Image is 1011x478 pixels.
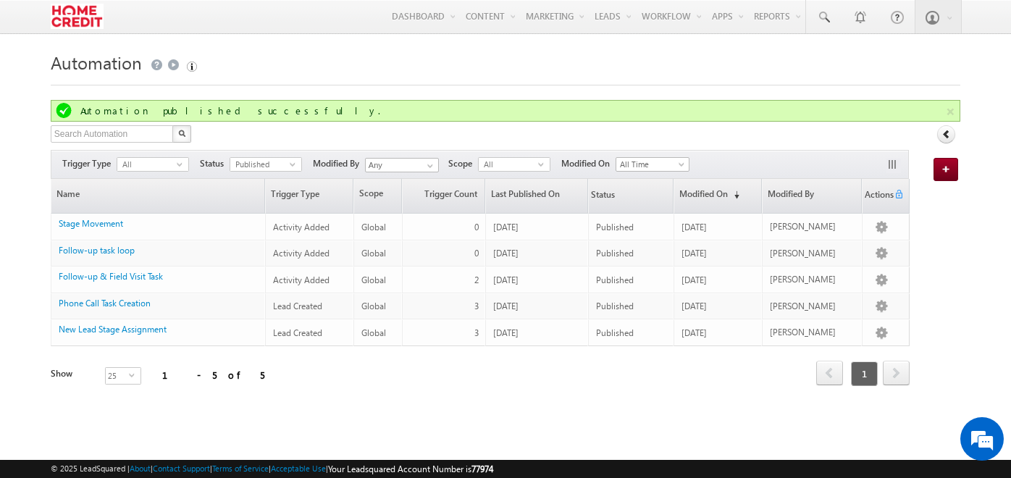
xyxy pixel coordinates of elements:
a: Terms of Service [212,464,269,473]
a: Trigger Count [403,179,484,213]
a: Name [51,179,265,213]
a: Trigger Type [266,179,353,213]
a: All Time [616,157,689,172]
span: Global [361,274,386,285]
input: Type to Search [365,158,439,172]
img: Search [178,130,185,137]
span: Scope [354,179,401,213]
span: Published [596,301,634,311]
span: [DATE] [681,327,707,338]
span: Activity Added [273,274,330,285]
span: All [117,158,177,171]
div: [PERSON_NAME] [770,220,855,233]
span: Modified By [313,157,365,170]
span: © 2025 LeadSquared | | | | | [51,462,493,476]
span: [DATE] [493,301,519,311]
span: Global [361,301,386,311]
a: Last Published On [486,179,587,213]
span: 77974 [471,464,493,474]
a: About [130,464,151,473]
img: add_icon.png [941,164,956,173]
span: Activity Added [273,222,330,232]
a: prev [816,362,843,385]
a: New Lead Stage Assignment [59,324,167,335]
a: Stage Movement [59,218,123,229]
a: Show All Items [419,159,437,173]
span: Published [596,274,634,285]
span: Global [361,222,386,232]
span: [DATE] [681,222,707,232]
span: 2 [474,274,479,285]
span: Your Leadsquared Account Number is [328,464,493,474]
div: 1 - 5 of 5 [162,366,264,383]
span: 3 [474,301,479,311]
span: 0 [474,222,479,232]
span: Trigger Type [62,157,117,170]
span: [DATE] [493,274,519,285]
div: _ [51,47,960,471]
span: Modified On [561,157,616,170]
span: Scope [448,157,478,170]
a: Phone Call Task Creation [59,298,151,309]
a: Acceptable Use [271,464,326,473]
span: Lead Created [273,301,322,311]
span: 25 [106,368,129,384]
span: select [538,161,550,167]
span: (sorted descending) [728,189,739,201]
div: [PERSON_NAME] [770,326,855,339]
span: Lead Created [273,327,322,338]
span: Status [589,180,615,212]
div: [PERSON_NAME] [770,273,855,286]
span: [DATE] [681,301,707,311]
span: Global [361,327,386,338]
span: select [129,372,140,378]
div: Automation published successfully. [80,104,956,117]
span: Global [361,248,386,259]
span: 3 [474,327,479,338]
span: Published [230,158,290,171]
span: Published [596,248,634,259]
span: Actions [863,180,894,212]
span: [DATE] [681,274,707,285]
span: Status [200,157,230,170]
div: Show [51,367,93,380]
span: next [883,361,910,385]
span: Activity Added [273,248,330,259]
a: Modified On(sorted descending) [674,179,761,213]
div: [PERSON_NAME] [770,247,855,260]
div: [PERSON_NAME] [770,300,855,313]
span: [DATE] [493,222,519,232]
a: Contact Support [153,464,210,473]
a: next [883,362,910,385]
span: [DATE] [681,248,707,259]
span: All [479,158,538,171]
span: Automation [51,51,142,74]
span: select [290,161,301,167]
span: 1 [851,361,878,386]
span: 0 [474,248,479,259]
span: Published [596,327,634,338]
a: Follow-up task loop [59,245,135,256]
span: [DATE] [493,327,519,338]
span: All Time [616,158,685,171]
a: Follow-up & Field Visit Task [59,271,163,282]
span: prev [816,361,843,385]
a: Modified By [763,179,861,213]
img: Custom Logo [51,4,104,29]
span: [DATE] [493,248,519,259]
span: Published [596,222,634,232]
span: select [177,161,188,167]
